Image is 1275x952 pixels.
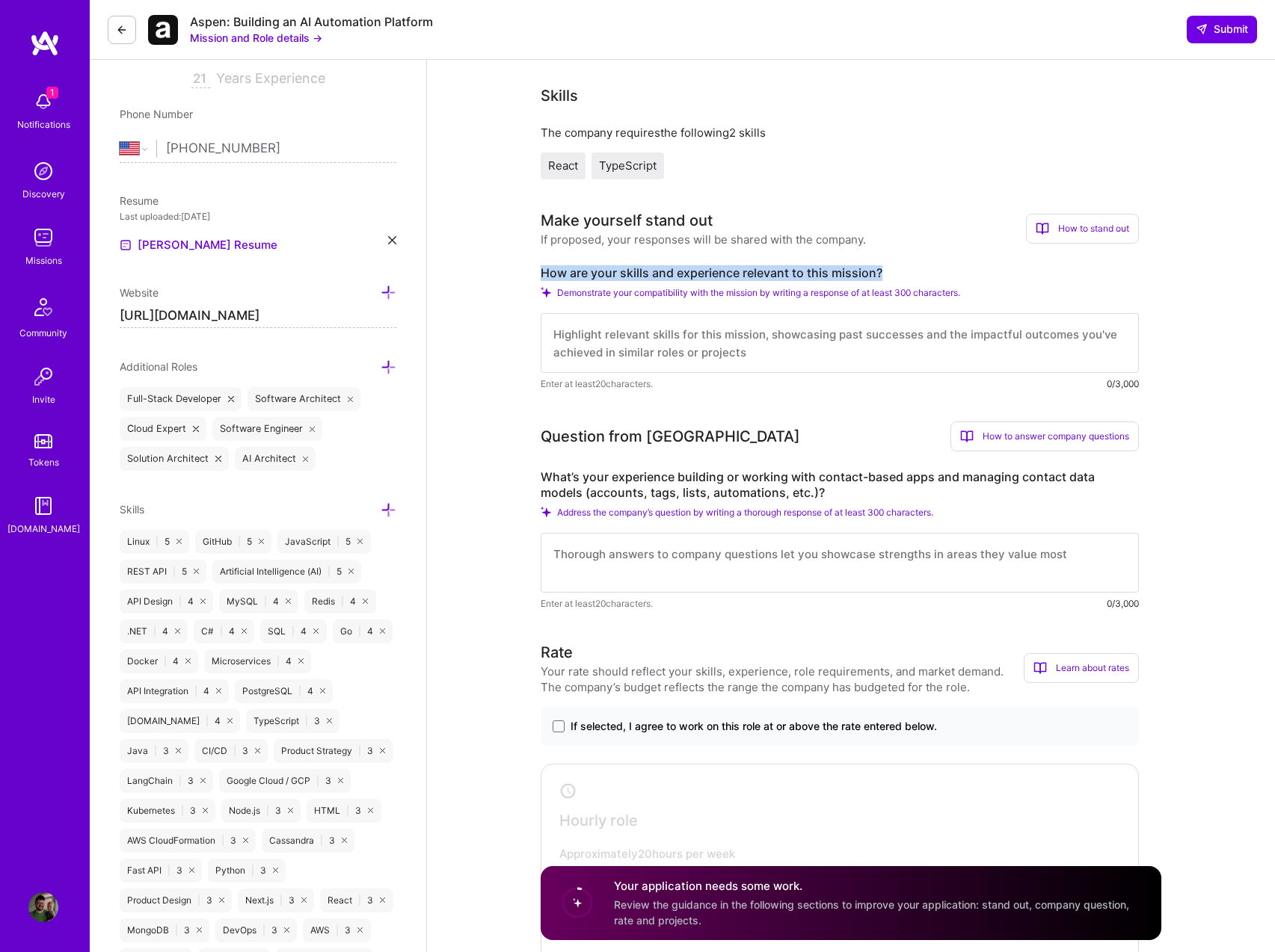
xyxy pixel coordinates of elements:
span: TypeScript [599,158,657,173]
span: 1 [46,87,58,99]
i: icon Close [288,808,293,813]
div: Cassandra 3 [262,829,354,853]
img: discovery [28,156,58,186]
span: Website [120,286,159,299]
div: [DOMAIN_NAME] [7,521,80,537]
span: Submit [1196,22,1248,37]
i: icon Close [310,426,316,432]
span: | [266,805,269,817]
span: Demonstrate your compatibility with the mission by writing a response of at least 300 characters. [557,287,960,298]
span: | [358,894,361,906]
div: DevOps 3 [215,918,297,942]
div: Linux 5 [120,530,189,554]
div: Fast API 3 [120,859,202,883]
i: icon Close [259,539,264,544]
span: | [316,775,319,787]
div: Discovery [22,186,65,202]
div: Python 3 [208,859,286,883]
img: User Avatar [28,892,58,922]
i: icon Close [380,897,385,903]
i: icon Close [320,688,325,693]
span: | [328,566,331,578]
img: logo [30,30,60,57]
i: icon Close [380,748,385,753]
i: icon Close [348,396,354,402]
span: | [251,865,254,877]
span: | [298,685,301,697]
div: Google Cloud / GCP 3 [219,769,351,793]
a: [PERSON_NAME] Resume [120,236,277,254]
i: icon Close [197,927,202,933]
div: REST API 5 [120,560,206,584]
span: Enter at least 20 characters. [541,376,653,392]
div: Solution Architect [120,447,229,471]
i: icon BookOpen [1033,661,1047,675]
div: Next.js 3 [238,888,314,912]
div: PostgreSQL 4 [235,679,333,703]
div: AWS CloudFormation 3 [120,829,256,853]
span: | [320,835,323,847]
i: icon Close [227,718,233,723]
span: Resume [120,194,159,207]
span: | [292,625,295,637]
input: XX [191,70,210,88]
img: Company Logo [148,15,178,45]
span: Review the guidance in the following sections to improve your application: stand out, company que... [614,898,1129,927]
i: icon SendLight [1196,23,1208,35]
span: | [358,745,361,757]
div: API Design 4 [120,590,213,613]
i: icon Close [303,456,309,462]
div: [DOMAIN_NAME] 4 [120,709,240,733]
div: 0/3,000 [1107,596,1139,611]
img: bell [28,87,58,117]
div: If proposed, your responses will be shared with the company. [541,232,866,247]
i: icon Close [193,426,199,432]
i: icon Close [388,236,396,244]
span: | [277,655,280,667]
i: icon Close [327,718,332,723]
label: What’s your experience building or working with contact-based apps and managing contact data mode... [541,469,1139,501]
i: icon Close [228,396,234,402]
i: icon Close [216,688,221,693]
input: +1 (000) 000-0000 [166,127,396,170]
i: icon Close [203,808,208,813]
div: Last uploaded: [DATE] [120,208,396,224]
span: | [179,596,182,608]
div: Microservices 4 [204,649,311,673]
i: icon Close [185,658,191,664]
div: How to answer company questions [950,421,1139,451]
i: Check [541,287,551,297]
span: Phone Number [120,108,193,120]
i: icon Close [357,927,363,933]
button: Submit [1187,16,1257,43]
span: | [179,775,182,787]
div: Missions [25,253,62,268]
span: | [154,745,157,757]
i: icon Close [189,868,194,873]
button: Mission and Role details → [190,30,322,46]
div: Software Engineer [212,417,323,441]
div: CI/CD 3 [194,739,268,763]
div: The company requires the following 2 skills [541,125,1139,140]
i: icon BookOpen [1036,222,1049,235]
span: Years Experience [216,70,325,86]
img: teamwork [28,223,58,253]
span: | [233,745,236,757]
img: Resume [120,239,132,251]
div: MongoDB 3 [120,918,209,942]
div: Artificial Intelligence (AI) 5 [212,560,361,584]
div: AI Architect [235,447,316,471]
span: | [220,625,223,637]
i: icon Close [200,778,206,783]
div: AWS 3 [303,918,370,942]
div: Kubernetes 3 [120,799,215,823]
i: icon Close [286,599,291,604]
i: icon LeftArrowDark [116,24,128,36]
div: .NET 4 [120,619,188,643]
div: Java 3 [120,739,188,763]
span: | [341,596,344,608]
span: | [337,536,340,548]
img: guide book [28,491,58,521]
i: icon Close [298,658,304,664]
div: MySQL 4 [219,590,298,613]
